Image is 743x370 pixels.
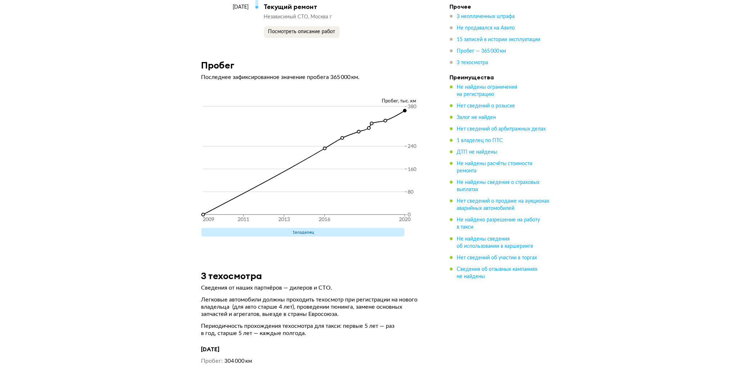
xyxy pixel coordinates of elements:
[201,270,262,281] h3: 3 техосмотра
[201,74,428,81] p: Последнее зафиксированное значение пробега 365 000 км.
[457,236,534,248] span: Не найдены сведения об использовании в каршеринге
[201,4,249,10] div: [DATE]
[201,284,428,291] p: Сведения от наших партнёров — дилеров и СТО.
[408,104,416,109] tspan: 380
[201,98,428,105] div: Пробег, тыс. км
[264,3,421,11] div: Текущий ремонт
[201,357,223,365] dt: Пробег
[201,322,428,337] p: Периодичность прохождения техосмотра для такси: первые 5 лет — раз в год, старше 5 лет — каждые п...
[457,161,533,173] span: Не найдены расчёты стоимости ремонта
[457,180,540,192] span: Не найдены сведения о страховых выплатах
[408,167,416,172] tspan: 160
[319,217,330,222] tspan: 2016
[408,144,416,149] tspan: 240
[457,267,538,279] span: Сведения об отзывных кампаниях не найдены
[457,49,506,54] span: Пробег — 365 000 км
[457,255,537,260] span: Нет сведений об участии в торгах
[457,138,503,143] span: 1 владелец по ПТС
[268,29,335,34] span: Посмотреть описание работ
[457,217,540,230] span: Не найдено разрешение на работу в такси
[201,60,235,71] h3: Пробег
[457,127,546,132] span: Нет сведений об арбитражных делах
[457,199,550,211] span: Нет сведений о продаже на аукционах аварийных автомобилей
[457,60,488,65] span: 3 техосмотра
[457,103,515,109] span: Нет сведений о розыске
[457,115,496,120] span: Залог не найден
[457,14,515,19] span: 3 неоплаченных штрафа
[311,14,332,19] span: Москва г
[224,358,252,364] span: 304 000 км
[201,296,428,318] p: Легковые автомобили должны проходить техосмотр при регистрации на нового владельца (для авто стар...
[457,85,518,97] span: Не найдены ограничения на регистрацию
[450,3,551,10] h4: Прочее
[457,37,541,42] span: 15 записей в истории эксплуатации
[457,26,515,31] span: Не продавался на Авито
[264,14,311,19] span: Независимый СТО
[292,230,314,234] span: 1 владелец
[264,26,340,38] button: Посмотреть описание работ
[457,150,497,155] span: ДТП не найдены
[203,217,214,222] tspan: 2009
[201,345,428,353] h4: [DATE]
[450,74,551,81] h4: Преимущества
[408,212,411,217] tspan: 0
[399,217,411,222] tspan: 2020
[238,217,249,222] tspan: 2011
[408,190,413,195] tspan: 80
[278,217,290,222] tspan: 2013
